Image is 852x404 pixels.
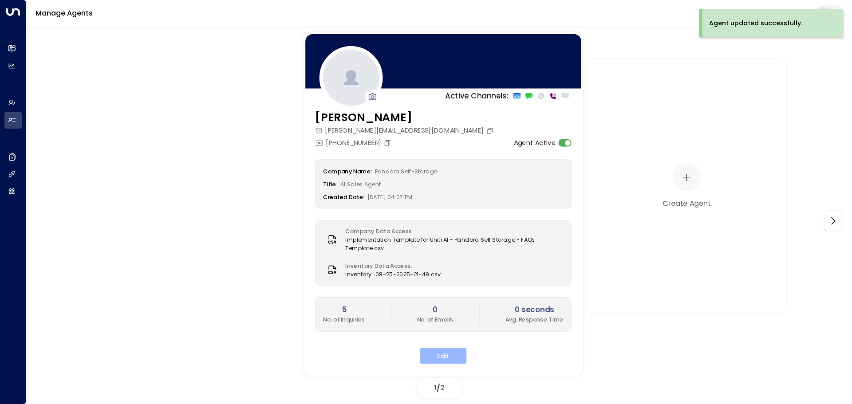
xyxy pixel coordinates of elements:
[346,227,559,235] label: Company Data Access:
[323,315,365,324] p: No. of Inquiries
[346,235,564,252] span: Implementation Template for Uniti AI - Pandora Self Storage - FAQs Template.csv
[486,127,496,134] button: Copy
[315,138,393,148] div: [PHONE_NUMBER]
[346,270,441,278] span: inventory_08-25-2025-21-49.csv
[346,262,437,270] label: Inventory Data Access:
[663,198,710,208] div: Create Agent
[709,19,802,28] div: Agent updated successfully.
[340,180,381,188] span: AI Sales Agent
[323,193,364,201] label: Created Date:
[417,378,461,398] div: /
[417,315,454,324] p: No. of Emails
[445,90,509,102] p: Active Channels:
[420,348,467,364] button: Edit
[384,139,394,146] button: Copy
[367,193,412,201] span: [DATE] 04:07 PM
[315,126,496,136] div: [PERSON_NAME][EMAIL_ADDRESS][DOMAIN_NAME]
[417,304,454,315] h2: 0
[514,138,556,148] label: Agent Active
[440,383,445,393] span: 2
[505,304,564,315] h2: 0 seconds
[315,109,496,126] h3: [PERSON_NAME]
[323,167,372,175] label: Company Name:
[323,180,338,188] label: Title:
[434,383,437,393] span: 1
[323,304,365,315] h2: 5
[375,167,438,175] span: Pandora Self-Storage
[35,8,93,18] a: Manage Agents
[505,315,564,324] p: Avg. Response Time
